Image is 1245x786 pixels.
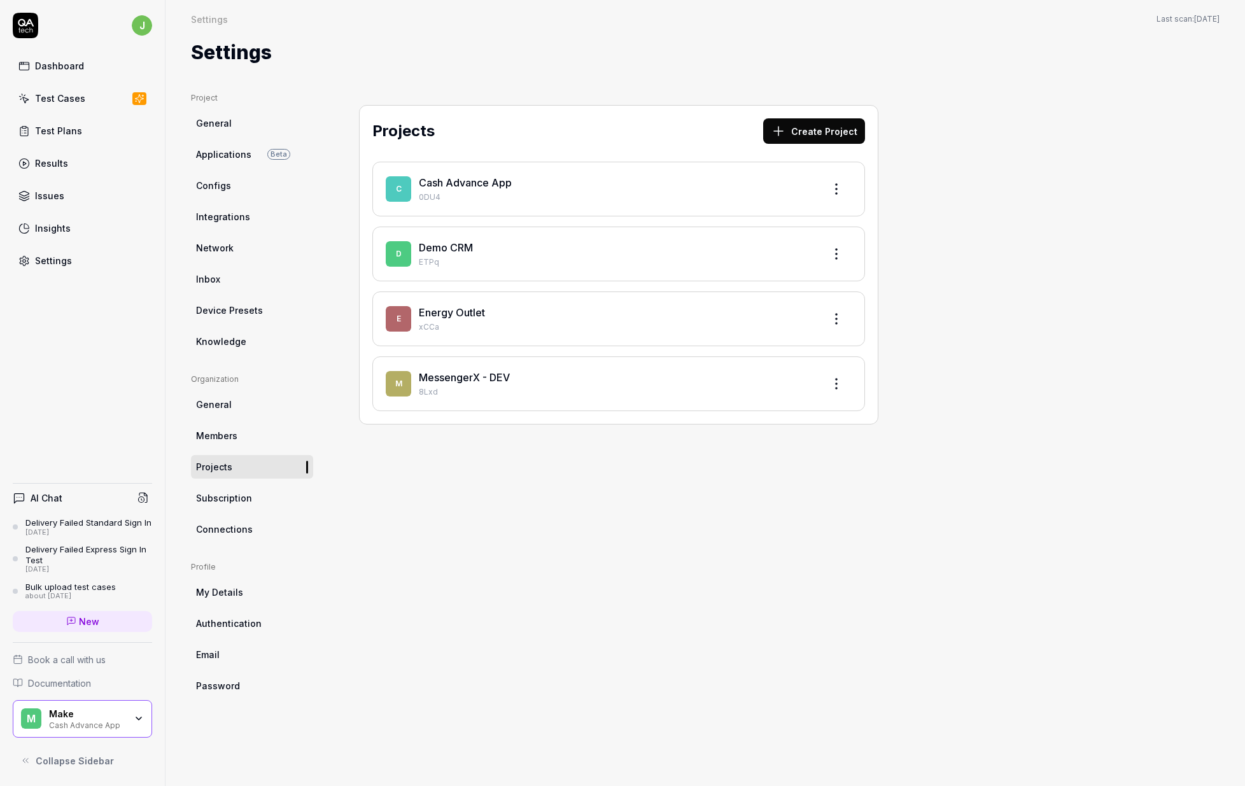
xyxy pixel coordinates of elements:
a: Insights [13,216,152,241]
span: Documentation [28,677,91,690]
span: General [196,398,232,411]
button: Create Project [763,118,865,144]
span: Device Presets [196,304,263,317]
span: Inbox [196,272,220,286]
div: Test Cases [35,92,85,105]
div: Settings [191,13,228,25]
span: Members [196,429,237,442]
span: Subscription [196,491,252,505]
span: Email [196,648,220,661]
a: Test Cases [13,86,152,111]
div: Project [191,92,313,104]
span: New [79,615,99,628]
span: C [386,176,411,202]
a: Device Presets [191,298,313,322]
span: Last scan: [1157,13,1220,25]
span: Applications [196,148,251,161]
a: Test Plans [13,118,152,143]
p: xCCa [419,321,813,333]
span: M [386,371,411,397]
h1: Settings [191,38,272,67]
a: New [13,611,152,632]
a: Results [13,151,152,176]
span: Projects [196,460,232,474]
span: Book a call with us [28,653,106,666]
span: Authentication [196,617,262,630]
span: Beta [267,149,290,160]
a: MessengerX - DEV [419,371,510,384]
div: Cash Advance App [49,719,125,729]
div: Organization [191,374,313,385]
h4: AI Chat [31,491,62,505]
a: My Details [191,580,313,604]
div: Test Plans [35,124,82,137]
a: Network [191,236,313,260]
p: ETPq [419,256,813,268]
div: Results [35,157,68,170]
a: Delivery Failed Standard Sign In[DATE] [13,517,152,537]
a: Knowledge [191,330,313,353]
h2: Projects [372,120,435,143]
div: Issues [35,189,64,202]
div: Delivery Failed Standard Sign In [25,517,151,528]
span: M [21,708,41,729]
span: Integrations [196,210,250,223]
div: Settings [35,254,72,267]
a: Authentication [191,612,313,635]
a: Connections [191,517,313,541]
a: Email [191,643,313,666]
a: Demo CRM [419,241,473,254]
a: Delivery Failed Express Sign In Test[DATE] [13,544,152,573]
a: Projects [191,455,313,479]
span: Password [196,679,240,692]
a: Settings [13,248,152,273]
div: Bulk upload test cases [25,582,116,592]
button: j [132,13,152,38]
a: Inbox [191,267,313,291]
p: 8Lxd [419,386,813,398]
p: 0DU4 [419,192,813,203]
div: Delivery Failed Express Sign In Test [25,544,152,565]
span: j [132,15,152,36]
span: My Details [196,586,243,599]
div: [DATE] [25,528,151,537]
div: [DATE] [25,565,152,574]
a: General [191,111,313,135]
span: Configs [196,179,231,192]
time: [DATE] [1194,14,1220,24]
a: Configs [191,174,313,197]
span: Collapse Sidebar [36,754,114,768]
a: Issues [13,183,152,208]
div: Profile [191,561,313,573]
span: Network [196,241,234,255]
a: Members [191,424,313,447]
a: Bulk upload test casesabout [DATE] [13,582,152,601]
span: E [386,306,411,332]
a: Integrations [191,205,313,228]
a: General [191,393,313,416]
button: Last scan:[DATE] [1157,13,1220,25]
span: D [386,241,411,267]
div: Dashboard [35,59,84,73]
button: MMakeCash Advance App [13,700,152,738]
span: Knowledge [196,335,246,348]
a: Cash Advance App [419,176,512,189]
span: Connections [196,523,253,536]
a: Energy Outlet [419,306,485,319]
span: General [196,116,232,130]
a: Book a call with us [13,653,152,666]
div: Insights [35,221,71,235]
div: Make [49,708,125,720]
a: Subscription [191,486,313,510]
a: ApplicationsBeta [191,143,313,166]
div: about [DATE] [25,592,116,601]
button: Collapse Sidebar [13,748,152,773]
a: Documentation [13,677,152,690]
a: Dashboard [13,53,152,78]
a: Password [191,674,313,698]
